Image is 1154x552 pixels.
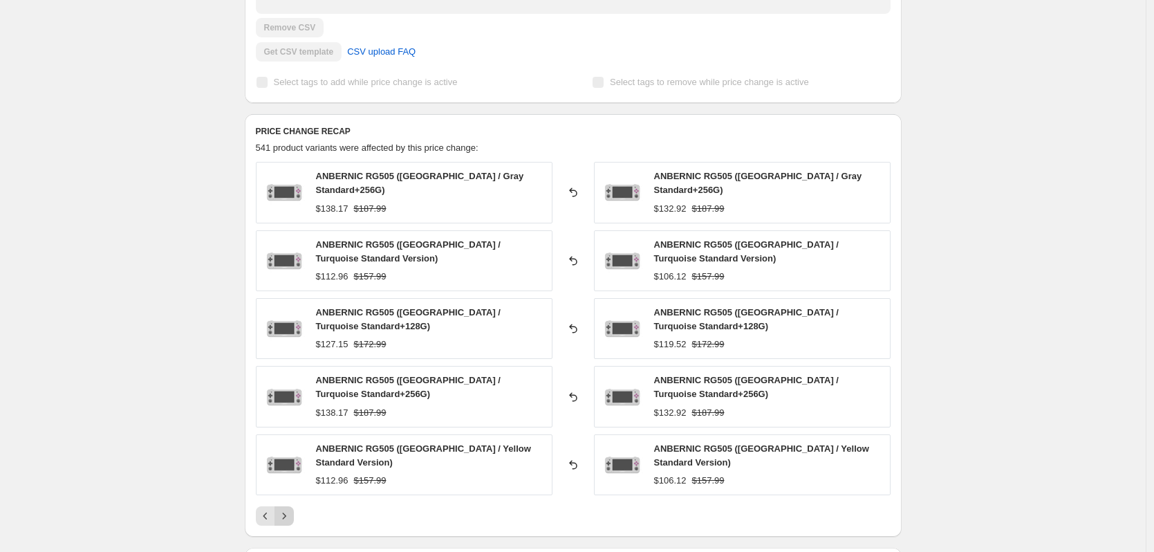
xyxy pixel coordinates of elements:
span: ANBERNIC RG505 ([GEOGRAPHIC_DATA] / Turquoise Standard Version) [316,239,501,264]
span: ANBERNIC RG505 ([GEOGRAPHIC_DATA] / Turquoise Standard Version) [654,239,839,264]
span: ANBERNIC RG505 ([GEOGRAPHIC_DATA] / Turquoise Standard+128G) [316,307,501,331]
span: ANBERNIC RG505 ([GEOGRAPHIC_DATA] / Turquoise Standard+128G) [654,307,839,331]
strike: $157.99 [692,270,725,284]
strike: $157.99 [354,270,387,284]
div: $119.52 [654,338,687,351]
a: CSV upload FAQ [339,41,424,63]
strike: $187.99 [354,406,387,420]
span: ANBERNIC RG505 ([GEOGRAPHIC_DATA] / Yellow Standard Version) [316,443,531,468]
img: 6391ace427ade714b70fb966024ae804_40525494-25f9-4ff6-9fd5-cd76487211f0_80x.jpg [263,308,305,349]
strike: $187.99 [354,202,387,216]
nav: Pagination [256,506,294,526]
img: 6391ace427ade714b70fb966024ae804_40525494-25f9-4ff6-9fd5-cd76487211f0_80x.jpg [602,444,643,486]
strike: $187.99 [692,406,725,420]
span: ANBERNIC RG505 ([GEOGRAPHIC_DATA] / Gray Standard+256G) [654,171,862,195]
div: $132.92 [654,202,687,216]
img: 6391ace427ade714b70fb966024ae804_40525494-25f9-4ff6-9fd5-cd76487211f0_80x.jpg [263,240,305,282]
div: $112.96 [316,474,348,488]
button: Next [274,506,294,526]
span: ANBERNIC RG505 ([GEOGRAPHIC_DATA] / Yellow Standard Version) [654,443,869,468]
div: $138.17 [316,406,348,420]
img: 6391ace427ade714b70fb966024ae804_40525494-25f9-4ff6-9fd5-cd76487211f0_80x.jpg [602,172,643,213]
h6: PRICE CHANGE RECAP [256,126,891,137]
img: 6391ace427ade714b70fb966024ae804_40525494-25f9-4ff6-9fd5-cd76487211f0_80x.jpg [602,308,643,349]
span: 541 product variants were affected by this price change: [256,142,478,153]
div: $132.92 [654,406,687,420]
img: 6391ace427ade714b70fb966024ae804_40525494-25f9-4ff6-9fd5-cd76487211f0_80x.jpg [263,172,305,213]
strike: $187.99 [692,202,725,216]
span: ANBERNIC RG505 ([GEOGRAPHIC_DATA] / Turquoise Standard+256G) [654,375,839,399]
div: $106.12 [654,270,687,284]
strike: $157.99 [354,474,387,488]
div: $106.12 [654,474,687,488]
span: Select tags to remove while price change is active [610,77,809,87]
strike: $172.99 [692,338,725,351]
img: 6391ace427ade714b70fb966024ae804_40525494-25f9-4ff6-9fd5-cd76487211f0_80x.jpg [602,376,643,418]
div: $138.17 [316,202,348,216]
img: 6391ace427ade714b70fb966024ae804_40525494-25f9-4ff6-9fd5-cd76487211f0_80x.jpg [602,240,643,282]
img: 6391ace427ade714b70fb966024ae804_40525494-25f9-4ff6-9fd5-cd76487211f0_80x.jpg [263,444,305,486]
span: CSV upload FAQ [347,45,416,59]
span: ANBERNIC RG505 ([GEOGRAPHIC_DATA] / Turquoise Standard+256G) [316,375,501,399]
strike: $172.99 [354,338,387,351]
span: Select tags to add while price change is active [274,77,458,87]
button: Previous [256,506,275,526]
strike: $157.99 [692,474,725,488]
div: $112.96 [316,270,348,284]
div: $127.15 [316,338,348,351]
img: 6391ace427ade714b70fb966024ae804_40525494-25f9-4ff6-9fd5-cd76487211f0_80x.jpg [263,376,305,418]
span: ANBERNIC RG505 ([GEOGRAPHIC_DATA] / Gray Standard+256G) [316,171,524,195]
